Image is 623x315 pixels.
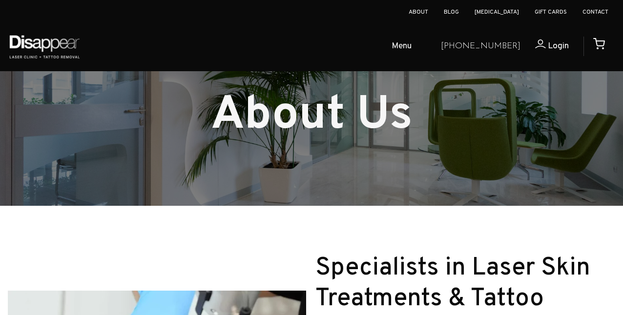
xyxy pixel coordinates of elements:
[444,8,459,16] a: Blog
[548,40,569,52] span: Login
[7,29,82,64] img: Disappear - Laser Clinic and Tattoo Removal Services in Sydney, Australia
[582,8,608,16] a: Contact
[409,8,428,16] a: About
[520,39,569,54] a: Login
[89,31,433,62] ul: Open Mobile Menu
[357,31,433,62] a: Menu
[535,8,567,16] a: Gift Cards
[8,94,615,139] h1: About Us
[392,39,412,54] span: Menu
[441,39,520,54] a: [PHONE_NUMBER]
[475,8,519,16] a: [MEDICAL_DATA]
